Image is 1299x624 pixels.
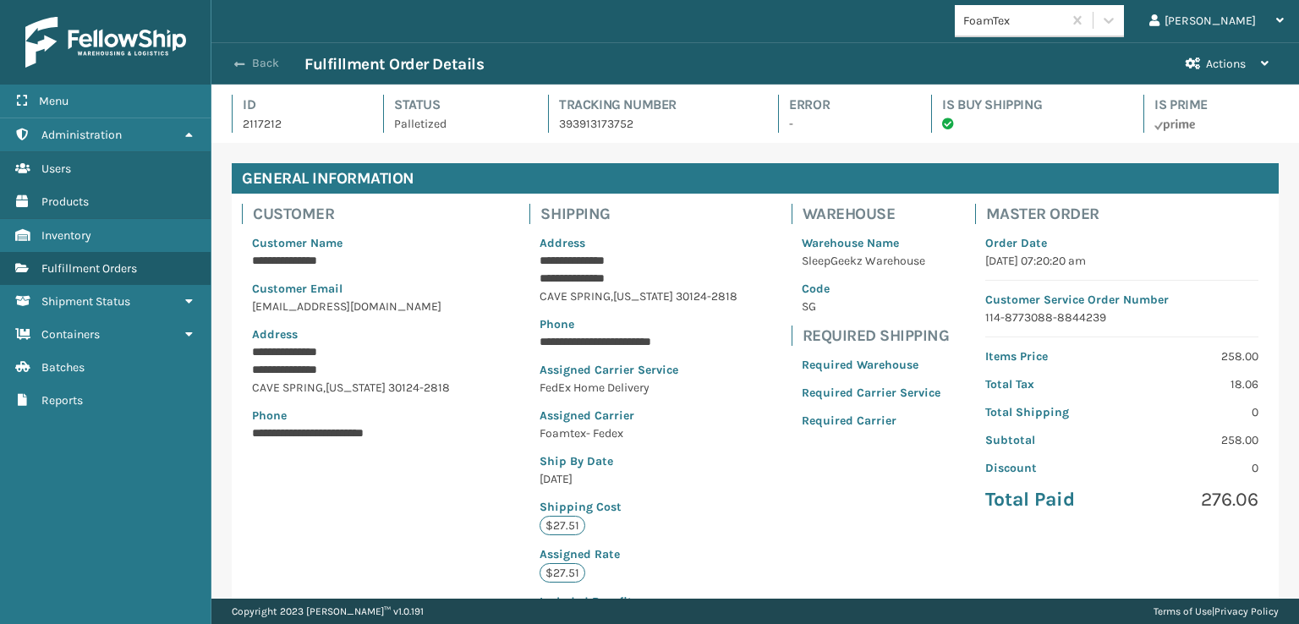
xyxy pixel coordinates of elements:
[253,204,505,224] h4: Customer
[985,348,1112,365] p: Items Price
[1154,605,1212,617] a: Terms of Use
[41,228,91,243] span: Inventory
[559,115,748,133] p: 393913173752
[1170,43,1284,85] button: Actions
[41,161,71,176] span: Users
[41,393,83,408] span: Reports
[41,261,137,276] span: Fulfillment Orders
[243,95,353,115] h4: Id
[41,194,89,209] span: Products
[252,380,323,395] span: CAVE SPRING
[942,95,1113,115] h4: Is Buy Shipping
[1132,375,1258,393] p: 18.06
[611,289,613,304] span: ,
[985,309,1258,326] p: 114-8773088-8844239
[803,326,951,346] h4: Required Shipping
[540,498,756,516] p: Shipping Cost
[676,289,737,304] span: 30124-2818
[1132,431,1258,449] p: 258.00
[540,593,756,610] p: Included Benefits
[1132,403,1258,421] p: 0
[1154,95,1279,115] h4: Is Prime
[985,431,1112,449] p: Subtotal
[394,115,518,133] p: Palletized
[1206,57,1246,71] span: Actions
[388,380,450,395] span: 30124-2818
[802,412,940,430] p: Required Carrier
[540,361,756,379] p: Assigned Carrier Service
[540,379,756,397] p: FedEx Home Delivery
[323,380,326,395] span: ,
[326,380,386,395] span: [US_STATE]
[39,94,69,108] span: Menu
[540,563,585,583] p: $27.51
[540,204,766,224] h4: Shipping
[394,95,518,115] h4: Status
[252,298,495,315] p: [EMAIL_ADDRESS][DOMAIN_NAME]
[540,424,756,442] p: Foamtex- Fedex
[540,315,756,333] p: Phone
[252,280,495,298] p: Customer Email
[540,545,756,563] p: Assigned Rate
[985,291,1258,309] p: Customer Service Order Number
[1214,605,1279,617] a: Privacy Policy
[1132,459,1258,477] p: 0
[252,234,495,252] p: Customer Name
[41,327,100,342] span: Containers
[986,204,1269,224] h4: Master Order
[985,375,1112,393] p: Total Tax
[985,403,1112,421] p: Total Shipping
[985,234,1258,252] p: Order Date
[1132,348,1258,365] p: 258.00
[803,204,951,224] h4: Warehouse
[985,459,1112,477] p: Discount
[243,115,353,133] p: 2117212
[559,95,748,115] h4: Tracking Number
[540,452,756,470] p: Ship By Date
[540,236,585,250] span: Address
[802,298,940,315] p: SG
[540,516,585,535] p: $27.51
[802,252,940,270] p: SleepGeekz Warehouse
[789,95,901,115] h4: Error
[985,487,1112,512] p: Total Paid
[540,407,756,424] p: Assigned Carrier
[613,289,673,304] span: [US_STATE]
[232,163,1279,194] h4: General Information
[227,56,304,71] button: Back
[802,234,940,252] p: Warehouse Name
[802,280,940,298] p: Code
[41,294,130,309] span: Shipment Status
[41,360,85,375] span: Batches
[789,115,901,133] p: -
[304,54,484,74] h3: Fulfillment Order Details
[252,327,298,342] span: Address
[963,12,1064,30] div: FoamTex
[802,356,940,374] p: Required Warehouse
[1132,487,1258,512] p: 276.06
[540,289,611,304] span: CAVE SPRING
[985,252,1258,270] p: [DATE] 07:20:20 am
[25,17,186,68] img: logo
[252,407,495,424] p: Phone
[232,599,424,624] p: Copyright 2023 [PERSON_NAME]™ v 1.0.191
[540,470,756,488] p: [DATE]
[41,128,122,142] span: Administration
[1154,599,1279,624] div: |
[802,384,940,402] p: Required Carrier Service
